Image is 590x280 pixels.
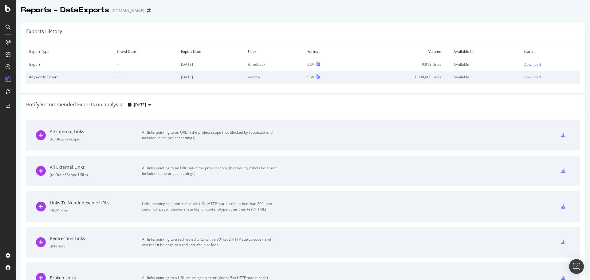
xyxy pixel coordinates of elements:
[569,259,584,274] div: Open Intercom Messenger
[178,45,245,58] td: Export Date
[524,74,541,80] div: Download
[112,8,144,14] div: [DOMAIN_NAME]
[178,58,245,71] td: [DATE]
[454,62,517,67] div: Available
[134,102,146,107] span: 2025 Sep. 3rd
[29,62,111,67] div: Export
[561,240,565,244] div: csv-export
[561,169,565,173] div: csv-export
[352,45,450,58] td: Volume
[450,45,521,58] td: Available for
[524,62,541,67] div: Download
[147,9,151,13] div: arrow-right-arrow-left
[178,71,245,83] td: [DATE]
[142,165,280,176] div: All links pointing to an URL out of the project scope (blocked by robots.txt or not included in t...
[50,200,142,206] div: Links To Non-Indexable URLs
[26,45,114,58] td: Export Type
[521,45,580,58] td: Status
[304,45,352,58] td: Format
[126,100,153,110] button: [DATE]
[29,74,111,80] div: Keywords Export
[26,101,123,108] div: Botify Recommended Exports on analysis:
[142,237,280,248] div: All links pointing to a redirected URL (with a 301/302 HTTP status code), and whether it belongs ...
[114,71,178,83] td: -
[524,62,577,67] a: Download
[50,207,142,213] div: = 82M rows
[245,71,304,83] td: dcozza
[561,276,565,280] div: csv-export
[142,130,280,141] div: All links pointing to an URL in the project scope (not blocked by robots.txt and included in the ...
[561,133,565,137] div: csv-export
[50,243,142,249] div: ( Internal )
[50,172,142,177] div: ( to Out of Scope URLs )
[352,71,450,83] td: 1,000,000 Lines
[524,74,577,80] a: Download
[114,45,178,58] td: Crawl Date
[50,235,142,242] div: Redirection Links
[352,58,450,71] td: 9,913 Lines
[307,74,314,80] div: CSV
[50,164,142,170] div: All External Links
[307,62,314,67] div: CSV
[26,28,62,35] div: Exports History
[245,58,304,71] td: tbrodbeck
[114,58,178,71] td: -
[245,45,304,58] td: User
[561,204,565,209] div: csv-export
[454,74,517,80] div: Available
[50,136,142,142] div: ( to URLs in Scope )
[50,128,142,135] div: All Internal Links
[21,5,109,15] div: Reports - DataExports
[142,201,280,212] div: Links pointing to a non-indexable URL (HTTP status code other than 200, non-canonical page, noind...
